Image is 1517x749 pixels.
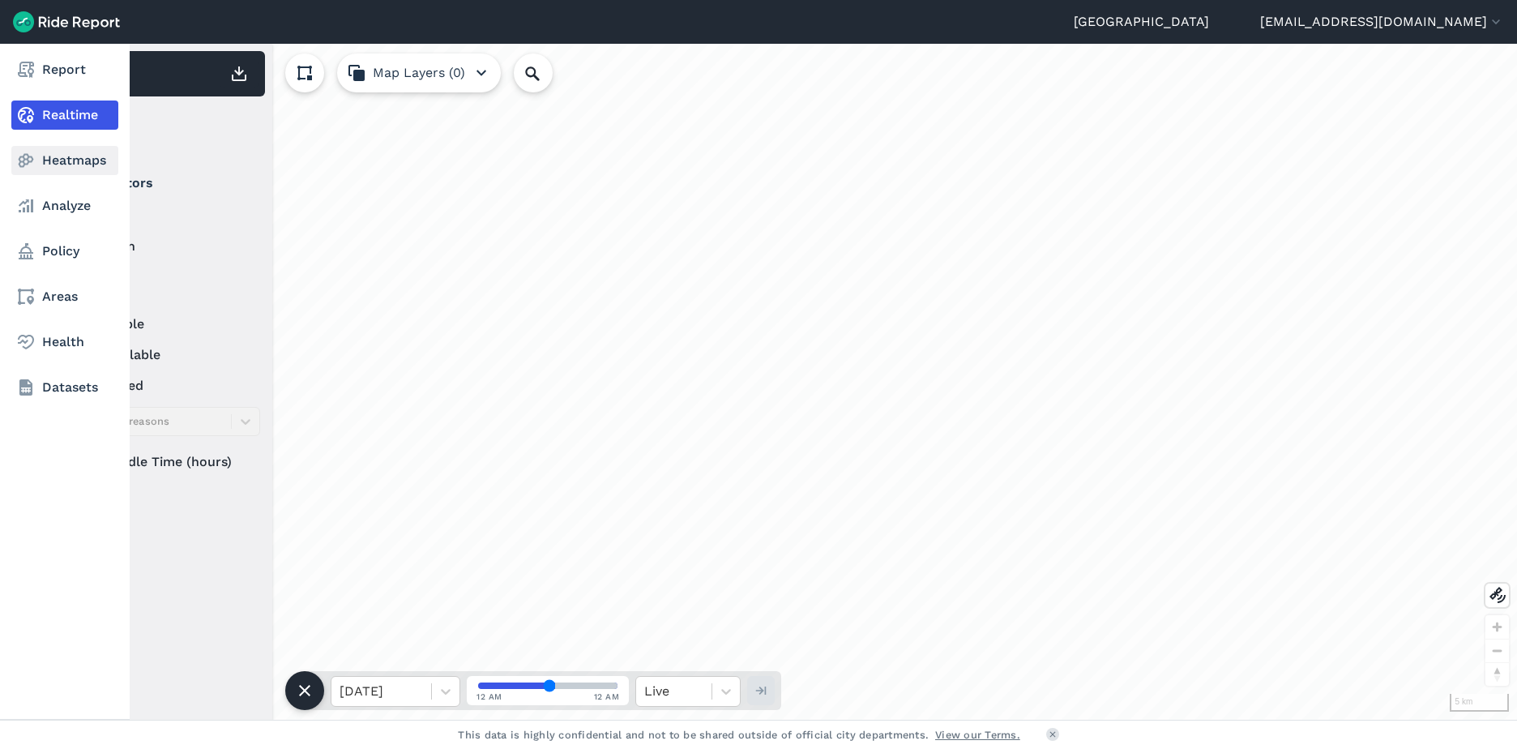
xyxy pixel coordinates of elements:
[11,327,118,357] a: Health
[11,146,118,175] a: Heatmaps
[66,269,258,315] summary: Status
[66,237,260,256] label: Neuron
[11,55,118,84] a: Report
[66,160,258,206] summary: Operators
[1260,12,1504,32] button: [EMAIL_ADDRESS][DOMAIN_NAME]
[476,691,502,703] span: 12 AM
[1074,12,1209,32] a: [GEOGRAPHIC_DATA]
[337,53,501,92] button: Map Layers (0)
[11,282,118,311] a: Areas
[66,345,260,365] label: unavailable
[59,104,265,154] div: Filter
[13,11,120,32] img: Ride Report
[935,727,1020,743] a: View our Terms.
[66,315,260,334] label: available
[66,376,260,396] label: reserved
[66,447,260,477] div: Idle Time (hours)
[11,373,118,402] a: Datasets
[11,237,118,266] a: Policy
[11,101,118,130] a: Realtime
[66,206,260,225] label: Lime
[11,191,118,220] a: Analyze
[594,691,620,703] span: 12 AM
[514,53,579,92] input: Search Location or Vehicles
[52,44,1517,720] div: loading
